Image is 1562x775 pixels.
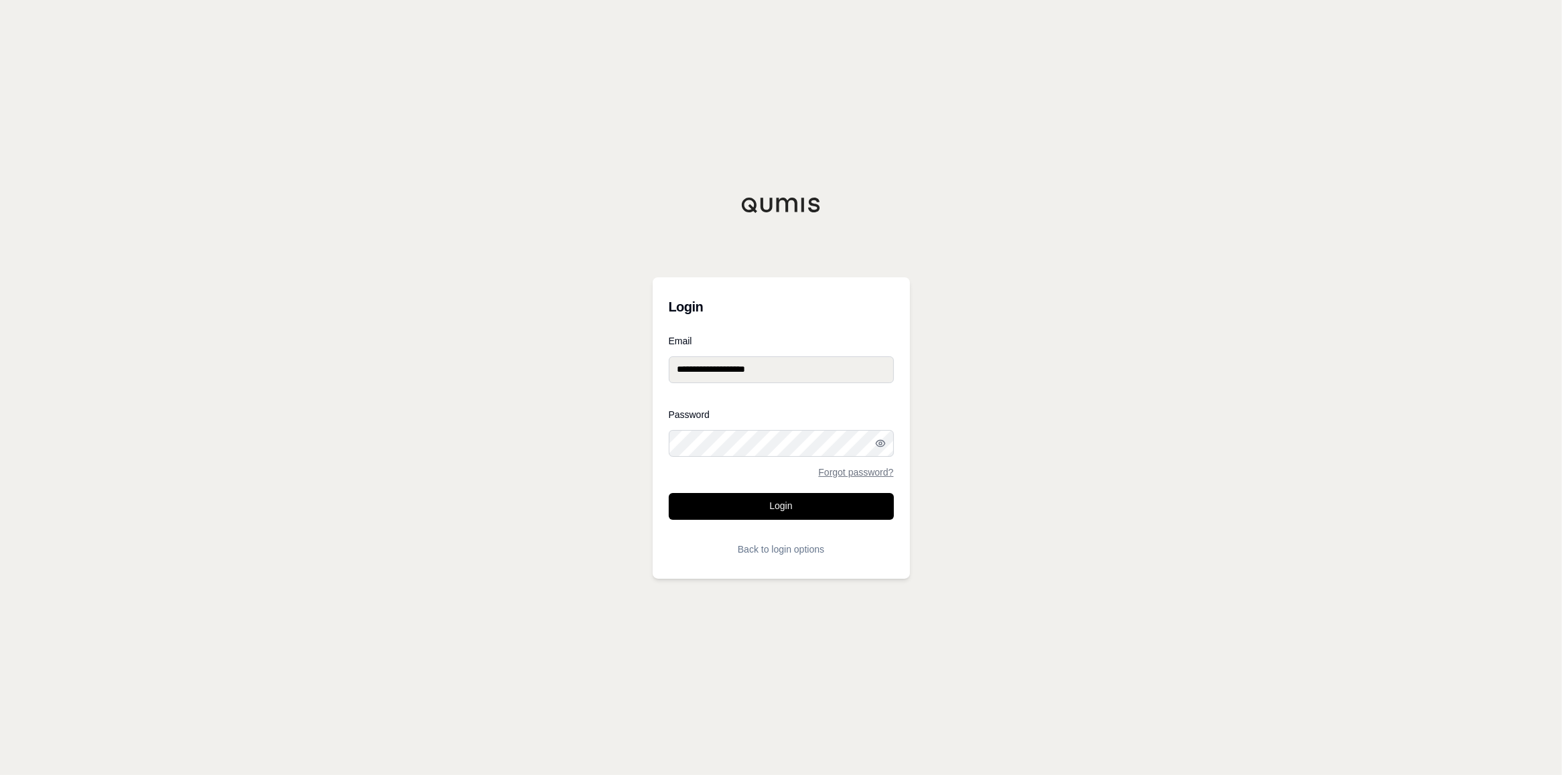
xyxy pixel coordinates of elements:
button: Back to login options [669,536,894,563]
button: Login [669,493,894,520]
h3: Login [669,293,894,320]
img: Qumis [741,197,822,213]
label: Email [669,336,894,346]
a: Forgot password? [818,468,893,477]
label: Password [669,410,894,419]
